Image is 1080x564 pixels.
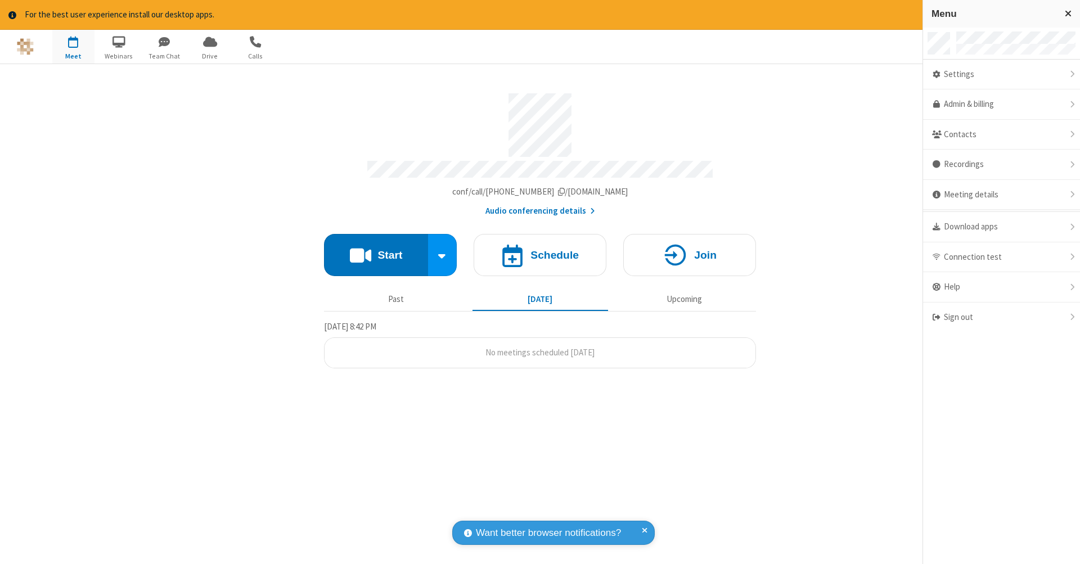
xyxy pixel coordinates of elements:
span: Drive [189,51,231,61]
span: Want better browser notifications? [476,526,621,540]
button: Logo [4,30,46,64]
a: Admin & billing [923,89,1080,120]
span: No meetings scheduled [DATE] [485,347,595,358]
button: Start [324,234,428,276]
div: Settings [923,60,1080,90]
span: Team Chat [143,51,186,61]
h4: Start [377,250,402,260]
h3: Menu [931,8,1055,19]
div: Contacts [923,120,1080,150]
section: Today's Meetings [324,320,756,368]
button: Join [623,234,756,276]
button: Copy my meeting room linkCopy my meeting room link [452,186,628,198]
div: Meeting details [923,180,1080,210]
div: For the best user experience install our desktop apps. [25,8,987,21]
button: Upcoming [616,289,752,310]
span: Calls [235,51,277,61]
div: Start conference options [428,234,457,276]
button: Audio conferencing details [485,205,595,218]
div: Help [923,272,1080,303]
span: [DATE] 8:42 PM [324,321,376,332]
div: Sign out [923,303,1080,332]
span: Meet [52,51,94,61]
button: Past [328,289,464,310]
div: Download apps [923,212,1080,242]
span: Copy my meeting room link [452,186,628,197]
div: Connection test [923,242,1080,273]
h4: Schedule [530,250,579,260]
span: Webinars [98,51,140,61]
div: Open menu [921,30,1080,64]
h4: Join [694,250,717,260]
section: Account details [324,85,756,217]
button: Schedule [474,234,606,276]
button: [DATE] [472,289,608,310]
img: QA Selenium DO NOT DELETE OR CHANGE [17,38,34,55]
div: Recordings [923,150,1080,180]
